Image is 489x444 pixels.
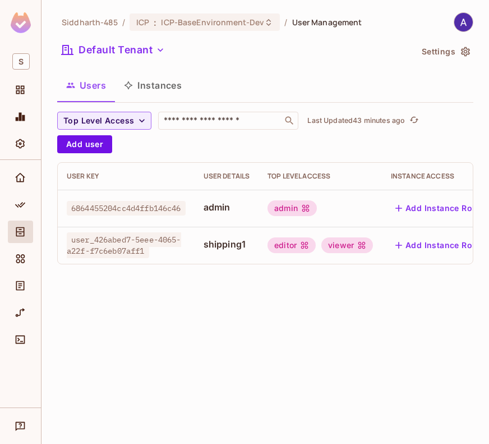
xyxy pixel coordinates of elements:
[57,71,115,99] button: Users
[8,106,33,128] div: Monitoring
[12,53,30,70] span: S
[67,201,186,216] span: 6864455204cc4d4ffb146c46
[391,236,488,254] button: Add Instance Roles
[161,17,264,28] span: ICP-BaseEnvironment-Dev
[115,71,191,99] button: Instances
[391,199,488,217] button: Add Instance Roles
[8,167,33,189] div: Home
[57,112,151,130] button: Top Level Access
[409,115,419,126] span: refresh
[63,114,134,128] span: Top Level Access
[204,238,250,250] span: shipping1
[8,301,33,324] div: URL Mapping
[67,172,186,181] div: User Key
[62,17,118,28] span: the active workspace
[307,116,405,125] p: Last Updated 43 minutes ago
[57,41,169,59] button: Default Tenant
[284,17,287,28] li: /
[292,17,362,28] span: User Management
[136,17,149,28] span: ICP
[8,328,33,351] div: Connect
[67,232,181,258] span: user_426abed7-5eee-4065-a22f-f7c6eb07aff1
[391,172,488,181] div: Instance Access
[8,415,33,437] div: Help & Updates
[204,172,250,181] div: User Details
[321,237,373,253] div: viewer
[267,237,316,253] div: editor
[8,274,33,297] div: Audit Log
[57,135,112,153] button: Add user
[454,13,473,31] img: ASHISH SANDEY
[8,248,33,270] div: Elements
[267,172,373,181] div: Top Level Access
[407,114,421,127] button: refresh
[8,194,33,216] div: Policy
[11,12,31,33] img: SReyMgAAAABJRU5ErkJggg==
[417,43,473,61] button: Settings
[204,201,250,213] span: admin
[405,114,421,127] span: Click to refresh data
[122,17,125,28] li: /
[8,49,33,74] div: Workspace: Siddharth-485
[153,18,157,27] span: :
[267,200,317,216] div: admin
[8,132,33,155] div: Settings
[8,79,33,101] div: Projects
[8,221,33,243] div: Directory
